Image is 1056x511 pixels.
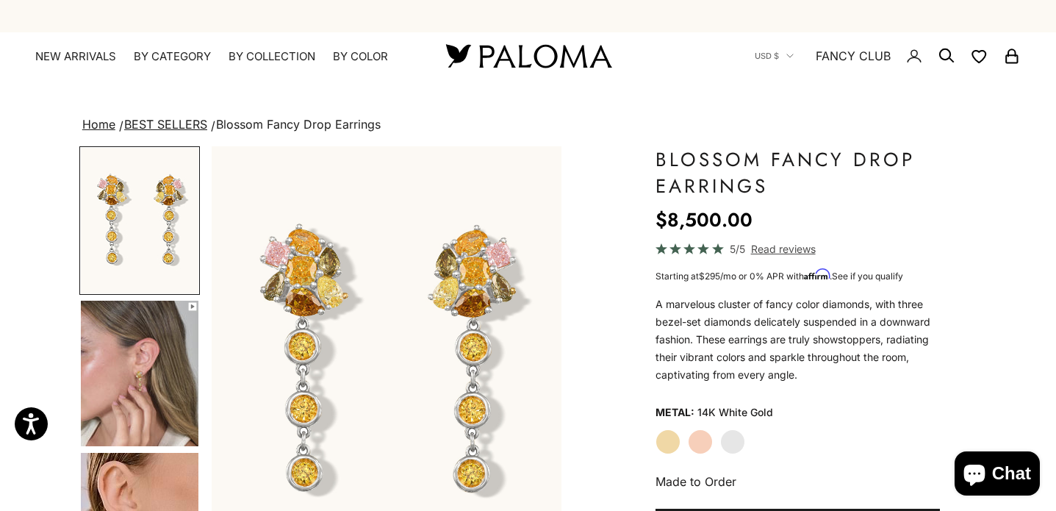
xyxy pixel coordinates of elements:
[229,49,315,64] summary: By Collection
[216,117,381,132] span: Blossom Fancy Drop Earrings
[804,269,830,280] span: Affirm
[35,49,116,64] a: NEW ARRIVALS
[79,146,200,295] button: Go to item 3
[124,117,207,132] a: BEST SELLERS
[655,271,903,282] span: Starting at /mo or 0% APR with .
[655,205,753,235] sale-price: $8,500.00
[35,49,411,64] nav: Primary navigation
[755,32,1021,79] nav: Secondary navigation
[79,299,200,448] button: Go to item 4
[81,301,198,446] img: #YellowGold #RoseGold #WhiteGold
[655,240,940,257] a: 5/5 Read reviews
[816,46,891,65] a: FANCY CLUB
[832,271,903,282] a: See if you qualify - Learn more about Affirm Financing (opens in modal)
[950,451,1044,499] inbox-online-store-chat: Shopify online store chat
[755,49,794,62] button: USD $
[755,49,779,62] span: USD $
[81,148,198,293] img: #WhiteGold
[655,401,694,424] legend: Metal:
[82,117,115,132] a: Home
[655,296,940,384] p: A marvelous cluster of fancy color diamonds, with three bezel-set diamonds delicately suspended i...
[699,271,720,282] span: $295
[134,49,211,64] summary: By Category
[333,49,388,64] summary: By Color
[79,115,977,135] nav: breadcrumbs
[655,146,940,199] h1: Blossom Fancy Drop Earrings
[655,472,940,491] p: Made to Order
[751,240,816,257] span: Read reviews
[730,240,745,257] span: 5/5
[697,401,773,424] variant-option-value: 14K White Gold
